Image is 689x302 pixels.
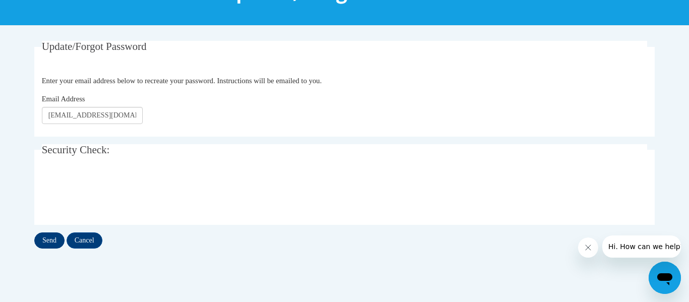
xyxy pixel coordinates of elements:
span: Enter your email address below to recreate your password. Instructions will be emailed to you. [42,77,322,85]
input: Email [42,107,143,124]
input: Cancel [67,232,102,249]
iframe: Close message [578,237,598,258]
input: Send [34,232,65,249]
span: Hi. How can we help? [6,7,82,15]
iframe: reCAPTCHA [42,173,195,212]
iframe: Button to launch messaging window [649,262,681,294]
span: Email Address [42,95,85,103]
span: Update/Forgot Password [42,40,147,52]
span: Security Check: [42,144,110,156]
iframe: Message from company [602,235,681,258]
